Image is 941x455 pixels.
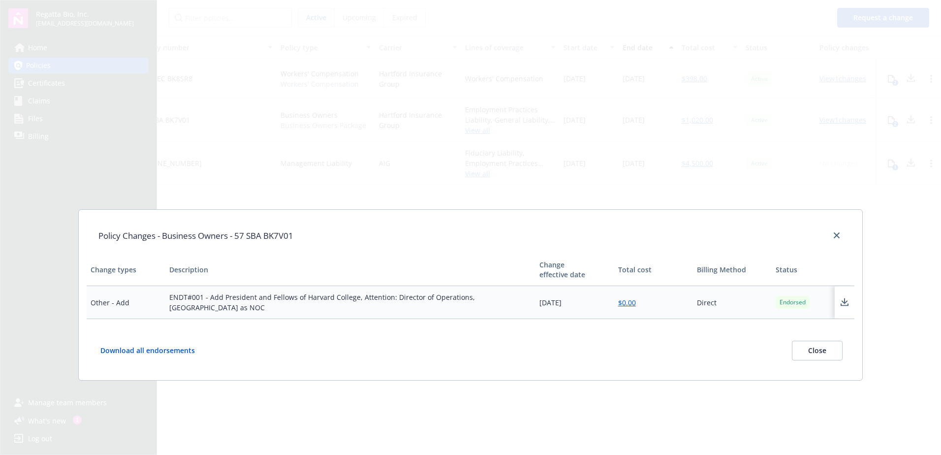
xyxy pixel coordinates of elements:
button: Download all endorsements [98,341,211,360]
a: $0.00 [618,298,636,307]
td: Other - Add [87,286,165,319]
span: Endorsed [780,298,806,307]
td: ENDT#001 - Add President and Fellows of Harvard College, Attention: Director of Operations, [GEOG... [165,286,535,319]
th: Description [165,254,535,286]
div: effective date [539,270,610,280]
th: Billing Method [693,254,772,286]
th: Status [772,254,835,286]
td: [DATE] [535,286,614,319]
h1: Policy Changes - Business Owners - 57 SBA BK7V01 [98,229,293,242]
th: Total cost [614,254,693,286]
th: Change [535,254,614,286]
th: Change types [87,254,165,286]
button: Close [792,341,843,360]
td: Direct [693,286,772,319]
a: close [831,229,843,241]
